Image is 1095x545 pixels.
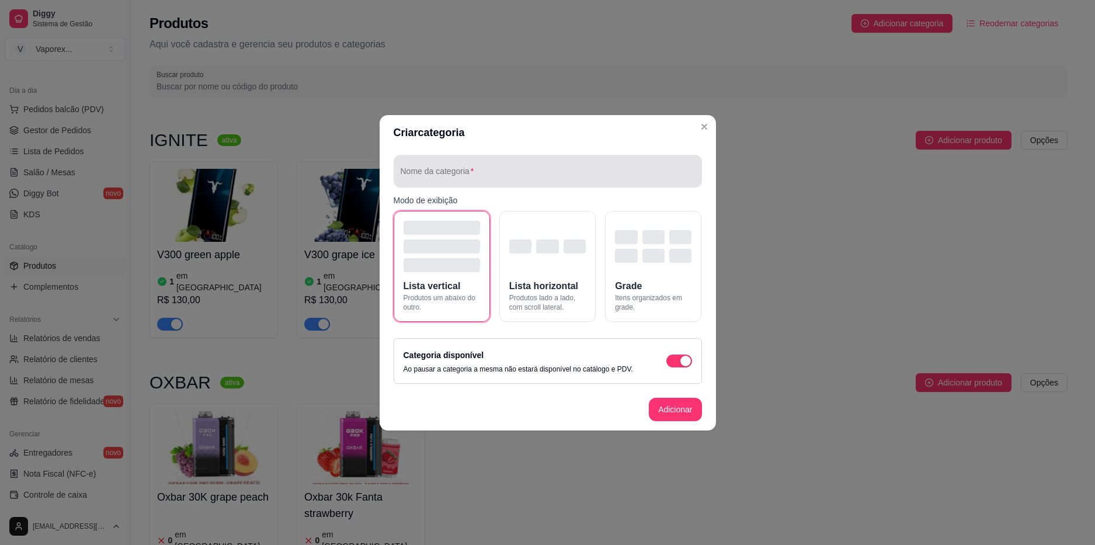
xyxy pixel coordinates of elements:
[509,279,578,293] span: Lista horizontal
[605,211,701,322] button: GradeItens organizados em grade.
[394,211,490,322] button: Lista verticalProdutos um abaixo do outro.
[404,350,484,360] label: Categoria disponível
[394,195,702,206] p: Modo de exibição
[404,365,633,374] p: Ao pausar a categoria a mesma não estará disponível no catálogo e PDV.
[509,293,586,312] span: Produtos lado a lado, com scroll lateral.
[615,279,642,293] span: Grade
[380,115,716,150] header: Criar categoria
[695,117,714,136] button: Close
[401,170,695,182] input: Nome da categoria
[649,398,701,421] button: Adicionar
[499,211,596,322] button: Lista horizontalProdutos lado a lado, com scroll lateral.
[404,279,461,293] span: Lista vertical
[615,293,691,312] span: Itens organizados em grade.
[404,293,480,312] span: Produtos um abaixo do outro.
